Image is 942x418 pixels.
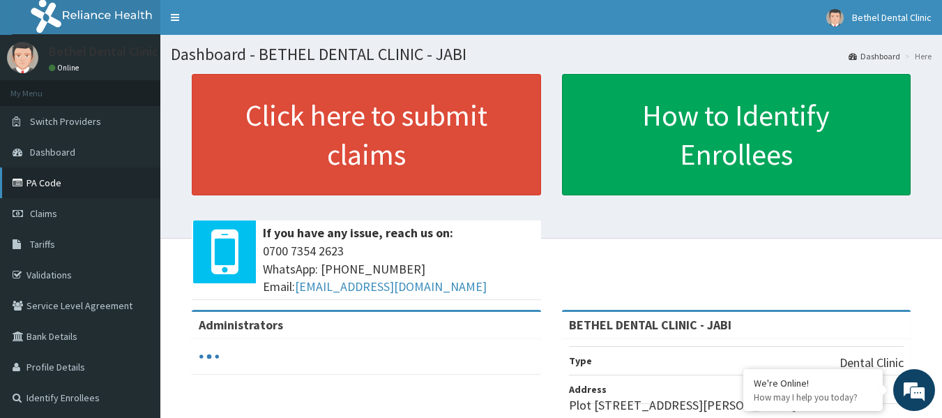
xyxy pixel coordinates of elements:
span: 0700 7354 2623 WhatsApp: [PHONE_NUMBER] Email: [263,242,534,296]
img: User Image [7,42,38,73]
b: Administrators [199,317,283,333]
span: Dashboard [30,146,75,158]
a: Dashboard [849,50,900,62]
span: Switch Providers [30,115,101,128]
strong: BETHEL DENTAL CLINIC - JABI [569,317,731,333]
a: How to Identify Enrollees [562,74,911,195]
span: Tariffs [30,238,55,251]
a: Click here to submit claims [192,74,541,195]
p: Dental Clinic [840,354,904,372]
div: We're Online! [754,377,872,389]
b: Type [569,354,592,367]
span: Bethel Dental Clinic [852,11,932,24]
svg: audio-loading [199,346,220,367]
a: Online [49,63,82,73]
b: Address [569,383,607,396]
p: How may I help you today? [754,391,872,403]
a: [EMAIL_ADDRESS][DOMAIN_NAME] [295,278,487,294]
h1: Dashboard - BETHEL DENTAL CLINIC - JABI [171,45,932,64]
img: User Image [826,9,844,27]
span: Claims [30,207,57,220]
p: Bethel Dental Clinic [49,45,158,58]
li: Here [902,50,932,62]
b: If you have any issue, reach us on: [263,225,453,241]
